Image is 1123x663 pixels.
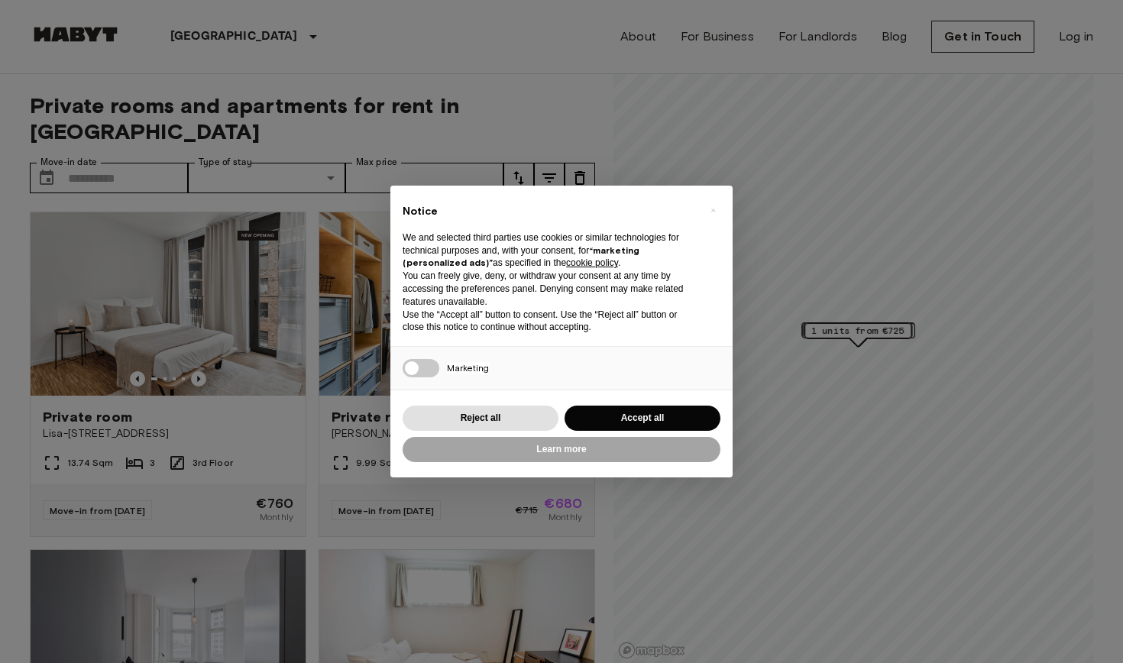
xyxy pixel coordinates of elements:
strong: “marketing (personalized ads)” [403,244,639,269]
p: Use the “Accept all” button to consent. Use the “Reject all” button or close this notice to conti... [403,309,696,335]
button: Reject all [403,406,558,431]
span: Marketing [447,362,489,374]
button: Close this notice [701,198,725,222]
span: × [710,201,716,219]
p: We and selected third parties use cookies or similar technologies for technical purposes and, wit... [403,231,696,270]
p: You can freely give, deny, or withdraw your consent at any time by accessing the preferences pane... [403,270,696,308]
h2: Notice [403,204,696,219]
a: cookie policy [566,257,618,268]
button: Learn more [403,437,720,462]
button: Accept all [565,406,720,431]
